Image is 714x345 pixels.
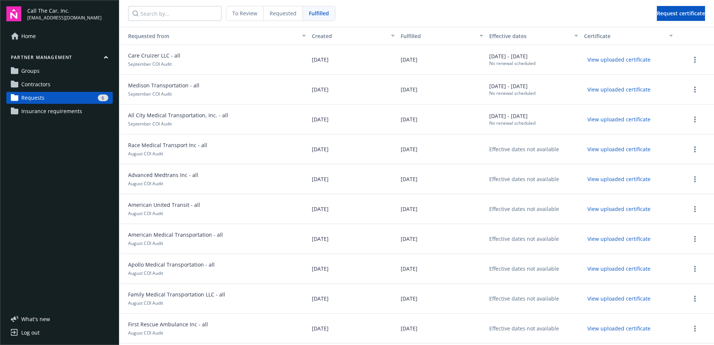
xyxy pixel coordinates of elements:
a: more [690,145,699,154]
div: No renewal scheduled [489,60,535,66]
span: [DATE] [401,56,417,63]
a: Contractors [6,78,113,90]
span: [DATE] [401,324,417,332]
span: [DATE] [312,205,329,213]
span: [DATE] [401,115,417,123]
button: Certificate [581,27,676,45]
span: American United Transit - all [122,201,200,209]
button: View uploaded certificate [584,233,654,245]
span: [DATE] [401,295,417,302]
button: View uploaded certificate [584,84,654,95]
input: Search by... [128,6,221,21]
span: [DATE] [312,56,329,63]
span: [DATE] [401,235,417,243]
span: [DATE] [312,324,329,332]
button: Fulfilled [398,27,486,45]
span: [EMAIL_ADDRESS][DOMAIN_NAME] [27,15,102,21]
div: Effective dates not available [489,205,559,213]
span: August COI Audit [122,150,207,157]
div: Requested from [122,32,298,40]
span: [DATE] [401,145,417,153]
span: Call The Car, Inc. [27,7,102,15]
span: Medison Transportation - all [122,81,199,89]
a: more [690,234,699,243]
span: [DATE] [312,235,329,243]
button: View uploaded certificate [584,173,654,185]
div: Effective dates not available [489,145,559,153]
span: September COI Audit [122,61,180,67]
span: August COI Audit [122,270,215,276]
span: September COI Audit [122,91,199,97]
span: Care Cruizer LLC - all [122,52,180,59]
span: [DATE] [312,145,329,153]
div: No renewal scheduled [489,90,535,96]
a: more [690,324,699,333]
span: Apollo Medical Transportation - all [122,261,215,268]
span: Race Medical Transport Inc - all [122,141,207,149]
button: View uploaded certificate [584,293,654,304]
div: No renewal scheduled [489,120,535,126]
span: [DATE] [312,115,329,123]
span: August COI Audit [122,300,225,306]
span: Advanced Medtrans Inc - all [122,171,198,179]
div: Effective dates not available [489,175,559,183]
button: View uploaded certificate [584,114,654,125]
span: To Review [232,9,257,17]
img: navigator-logo.svg [6,6,21,21]
button: Call The Car, Inc.[EMAIL_ADDRESS][DOMAIN_NAME] [27,6,113,21]
span: First Rescue Ambulance Inc - all [122,320,208,328]
span: [DATE] [312,295,329,302]
span: Contractors [21,78,50,90]
span: All City Medical Transportation, Inc. - all [122,111,228,119]
span: August COI Audit [122,180,198,187]
span: [DATE] [312,265,329,273]
span: Requested [270,9,297,17]
span: [DATE] [401,205,417,213]
span: September COI Audit [122,121,228,127]
div: Created [312,32,386,40]
a: more [690,294,699,303]
div: Effective dates not available [489,324,559,332]
span: American Medical Transportation - all [122,231,223,239]
div: Effective dates [489,32,570,40]
span: Requests [21,92,44,104]
span: [DATE] [312,175,329,183]
div: Effective dates not available [489,295,559,302]
span: August COI Audit [122,210,200,217]
span: August COI Audit [122,330,208,336]
div: Fulfilled [401,32,475,40]
button: View uploaded certificate [584,143,654,155]
span: Home [21,30,36,42]
div: [DATE] - [DATE] [489,112,535,126]
span: [DATE] [312,86,329,93]
button: Request certificate [657,6,705,21]
a: more [690,85,699,94]
button: View uploaded certificate [584,203,654,215]
a: more [690,264,699,273]
div: 6 [98,94,108,101]
button: View uploaded certificate [584,54,654,65]
div: [DATE] - [DATE] [489,52,535,66]
span: [DATE] [401,175,417,183]
span: [DATE] [401,86,417,93]
div: Log out [21,327,40,339]
span: Family Medical Transportation LLC - all [122,290,225,298]
button: What's new [6,315,62,323]
a: more [690,55,699,64]
a: Requests6 [6,92,113,104]
span: August COI Audit [122,240,223,246]
button: Created [309,27,397,45]
span: Groups [21,65,40,77]
div: [DATE] - [DATE] [489,82,535,96]
span: Insurance requirements [21,105,82,117]
span: Request certificate [657,10,705,17]
a: more [690,175,699,184]
a: Insurance requirements [6,105,113,117]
